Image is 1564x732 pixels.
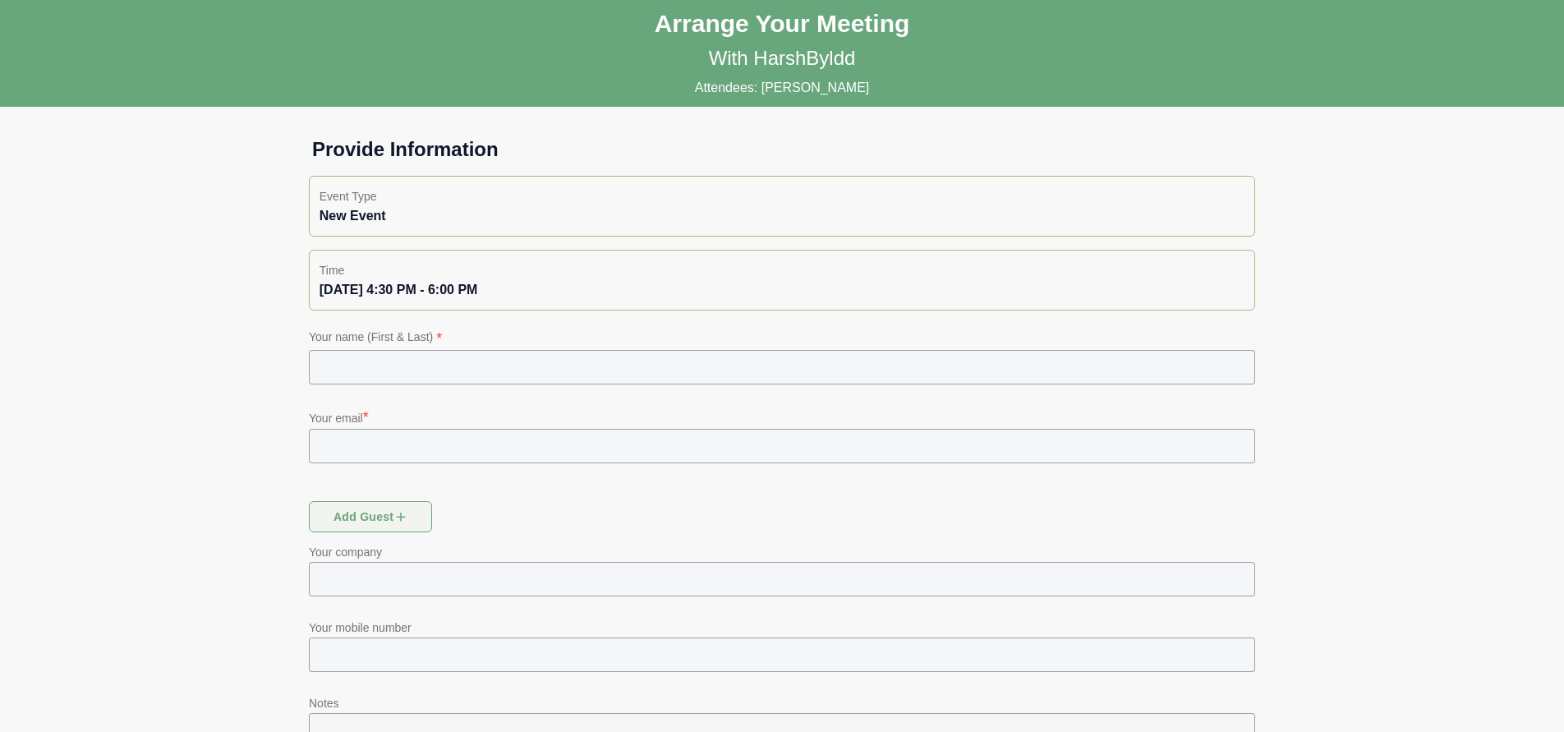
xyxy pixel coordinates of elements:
[309,406,1255,429] p: Your email
[309,693,1255,713] p: Notes
[309,542,1255,562] p: Your company
[309,618,1255,638] p: Your mobile number
[309,327,1255,350] p: Your name (First & Last)
[320,280,1244,300] div: [DATE] 4:30 PM - 6:00 PM
[709,45,856,71] p: With HarshByldd
[309,501,432,532] button: Add guest
[320,206,1244,226] div: New Event
[333,501,409,532] span: Add guest
[695,78,870,98] p: Attendees: [PERSON_NAME]
[655,9,910,39] h1: Arrange Your Meeting
[299,136,1265,163] h1: Provide Information
[320,260,1244,280] p: Time
[320,186,1244,206] p: Event Type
